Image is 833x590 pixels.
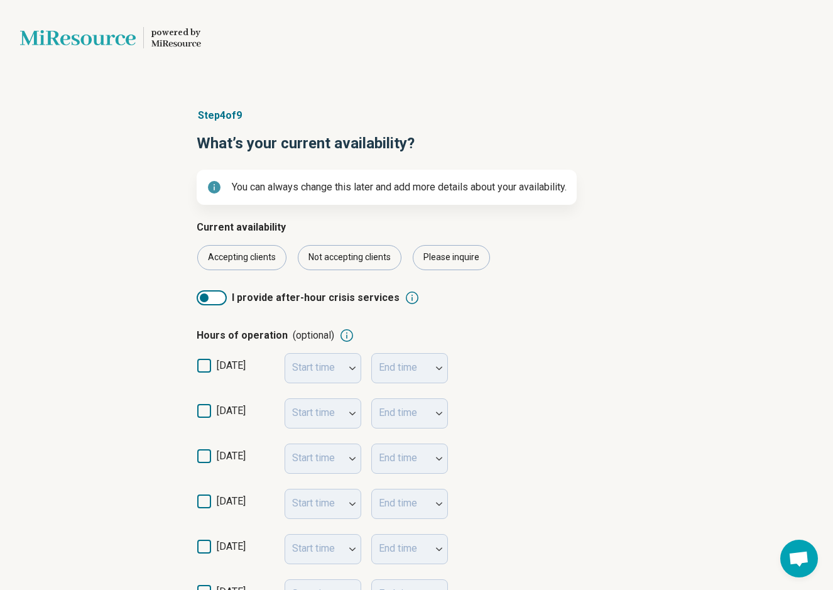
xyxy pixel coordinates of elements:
span: (optional) [293,328,334,343]
span: [DATE] [217,495,246,507]
a: Lionspowered by [20,23,201,53]
span: [DATE] [217,359,246,371]
span: [DATE] [217,405,246,417]
h1: What’s your current availability? [197,133,636,155]
p: Current availability [197,220,636,235]
p: Hours of operation [197,328,334,343]
span: [DATE] [217,540,246,552]
p: You can always change this later and add more details about your availability. [232,180,567,195]
img: Lions [20,23,136,53]
div: powered by [151,27,201,38]
div: Not accepting clients [298,245,401,270]
div: Open chat [780,540,818,577]
span: [DATE] [217,450,246,462]
div: Please inquire [413,245,490,270]
span: I provide after-hour crisis services [232,290,400,305]
div: Accepting clients [197,245,286,270]
p: Step 4 of 9 [197,108,636,123]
